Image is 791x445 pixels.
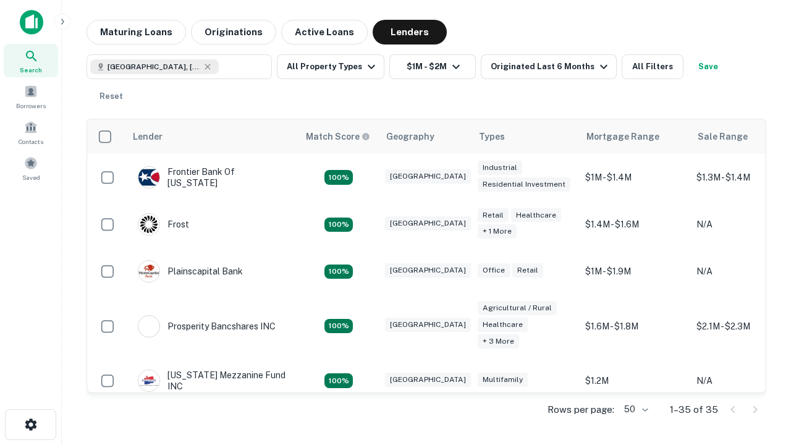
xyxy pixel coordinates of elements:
div: Frontier Bank Of [US_STATE] [138,166,286,189]
button: Originated Last 6 Months [481,54,617,79]
button: $1M - $2M [389,54,476,79]
button: Save your search to get updates of matches that match your search criteria. [688,54,728,79]
div: Frost [138,213,189,235]
a: Borrowers [4,80,58,113]
img: capitalize-icon.png [20,10,43,35]
span: Saved [22,172,40,182]
div: Sale Range [698,129,748,144]
button: Originations [191,20,276,44]
div: Capitalize uses an advanced AI algorithm to match your search with the best lender. The match sco... [306,130,370,143]
span: Borrowers [16,101,46,111]
div: Geography [386,129,434,144]
div: Matching Properties: 4, hasApolloMatch: undefined [324,265,353,279]
span: [GEOGRAPHIC_DATA], [GEOGRAPHIC_DATA], [GEOGRAPHIC_DATA] [108,61,200,72]
div: + 1 more [478,224,517,239]
a: Search [4,44,58,77]
div: [GEOGRAPHIC_DATA] [385,169,471,184]
div: [GEOGRAPHIC_DATA] [385,263,471,278]
img: picture [138,214,159,235]
div: Matching Properties: 4, hasApolloMatch: undefined [324,170,353,185]
button: Lenders [373,20,447,44]
button: All Filters [622,54,683,79]
div: Office [478,263,510,278]
div: Healthcare [478,318,528,332]
div: Prosperity Bancshares INC [138,315,276,337]
span: Contacts [19,137,43,146]
div: Mortgage Range [586,129,659,144]
p: 1–35 of 35 [670,402,718,417]
div: Agricultural / Rural [478,301,557,315]
div: Originated Last 6 Months [491,59,611,74]
div: [GEOGRAPHIC_DATA] [385,318,471,332]
div: Healthcare [511,208,561,222]
div: Multifamily [478,373,528,387]
img: picture [138,167,159,188]
div: Matching Properties: 4, hasApolloMatch: undefined [324,218,353,232]
a: Saved [4,151,58,185]
td: $1.6M - $1.8M [579,295,690,357]
img: picture [138,370,159,391]
div: [US_STATE] Mezzanine Fund INC [138,370,286,392]
div: Matching Properties: 5, hasApolloMatch: undefined [324,373,353,388]
div: Retail [512,263,543,278]
div: 50 [619,400,650,418]
div: Plainscapital Bank [138,260,243,282]
td: $1M - $1.4M [579,154,690,201]
button: Reset [91,84,131,109]
img: picture [138,261,159,282]
th: Types [472,119,579,154]
div: Residential Investment [478,177,570,192]
button: Active Loans [281,20,368,44]
div: Types [479,129,505,144]
button: All Property Types [277,54,384,79]
th: Mortgage Range [579,119,690,154]
div: Industrial [478,161,522,175]
div: Lender [133,129,163,144]
div: + 3 more [478,334,519,349]
span: Search [20,65,42,75]
iframe: Chat Widget [729,346,791,405]
img: picture [138,316,159,337]
div: [GEOGRAPHIC_DATA] [385,373,471,387]
td: $1.2M [579,357,690,404]
p: Rows per page: [548,402,614,417]
th: Lender [125,119,298,154]
th: Geography [379,119,472,154]
td: $1.4M - $1.6M [579,201,690,248]
div: [GEOGRAPHIC_DATA] [385,216,471,231]
div: Matching Properties: 6, hasApolloMatch: undefined [324,319,353,334]
h6: Match Score [306,130,368,143]
div: Retail [478,208,509,222]
td: $1M - $1.9M [579,248,690,295]
a: Contacts [4,116,58,149]
th: Capitalize uses an advanced AI algorithm to match your search with the best lender. The match sco... [298,119,379,154]
button: Maturing Loans [87,20,186,44]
